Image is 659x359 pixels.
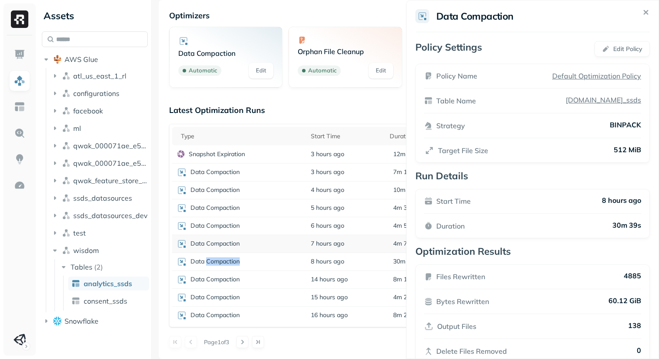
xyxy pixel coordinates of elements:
p: 4885 [624,271,641,282]
p: 60.12 GiB [608,296,641,307]
p: Output Files [437,321,476,332]
p: Bytes Rewritten [436,296,489,307]
p: Files Rewritten [436,271,485,282]
p: Start Time [436,196,471,206]
a: [DOMAIN_NAME]_ssds [562,96,641,104]
p: 512 MiB [614,145,641,156]
p: Strategy [436,120,465,131]
p: Duration [436,221,465,231]
p: Optimization Results [415,245,650,257]
p: 8 hours ago [602,196,641,206]
h2: Data Compaction [436,10,513,22]
p: Delete Files Removed [436,346,507,356]
p: Target File Size [438,145,488,156]
button: Edit Policy [594,41,650,57]
a: Default Optimization Policy [552,71,641,81]
p: BINPACK [610,120,641,131]
p: 0 [637,346,641,356]
p: Policy Name [436,71,477,81]
p: Run Details [415,170,650,182]
p: Policy Settings [415,41,482,57]
p: [DOMAIN_NAME]_ssds [564,96,641,104]
p: Table Name [436,96,476,106]
p: 138 [628,321,641,332]
p: 30m 39s [612,221,641,231]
